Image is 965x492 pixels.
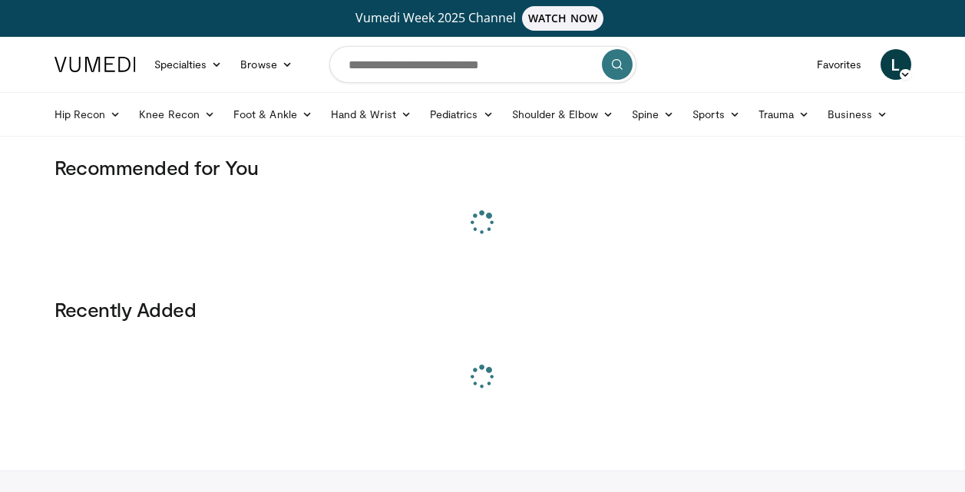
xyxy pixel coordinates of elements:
h3: Recently Added [55,297,911,322]
span: WATCH NOW [522,6,603,31]
a: Hand & Wrist [322,99,421,130]
a: Foot & Ankle [224,99,322,130]
a: Vumedi Week 2025 ChannelWATCH NOW [57,6,909,31]
img: VuMedi Logo [55,57,136,72]
a: Sports [683,99,749,130]
h3: Recommended for You [55,155,911,180]
a: Shoulder & Elbow [503,99,623,130]
a: Spine [623,99,683,130]
a: Trauma [749,99,819,130]
a: L [881,49,911,80]
a: Pediatrics [421,99,503,130]
a: Knee Recon [130,99,224,130]
a: Favorites [808,49,871,80]
a: Browse [231,49,302,80]
a: Hip Recon [45,99,131,130]
a: Specialties [145,49,232,80]
a: Business [818,99,897,130]
input: Search topics, interventions [329,46,636,83]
